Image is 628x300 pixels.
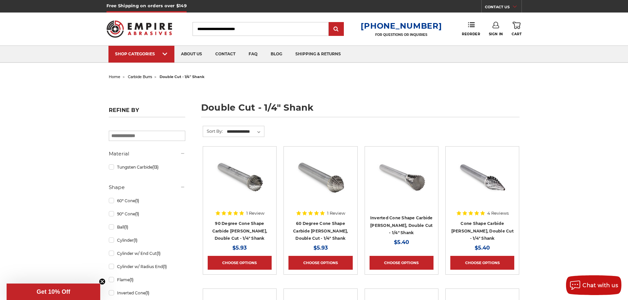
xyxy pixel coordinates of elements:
[99,278,105,285] button: Close teaser
[327,211,345,215] span: 1 Review
[212,221,267,241] a: 90 Degree Cone Shape Carbide [PERSON_NAME], Double Cut - 1/4" Shank
[134,238,137,243] span: (1)
[361,21,442,31] a: [PHONE_NUMBER]
[174,46,209,63] a: about us
[109,161,185,173] a: Tungsten Carbide
[157,251,161,256] span: (1)
[201,103,520,117] h1: double cut - 1/4" shank
[361,33,442,37] p: FOR QUESTIONS OR INQUIRIES
[370,151,434,215] a: SN-3 inverted cone shape carbide burr 1/4" shank
[232,245,247,251] span: $5.93
[109,221,185,233] a: Ball
[246,211,264,215] span: 1 Review
[109,261,185,272] a: Cylinder w/ Radius End
[489,32,503,36] span: Sign In
[330,23,343,36] input: Submit
[456,151,509,204] img: SM-4 pointed cone shape carbide burr 1/4" shank
[288,256,352,270] a: Choose Options
[109,234,185,246] a: Cylinder
[583,282,618,288] span: Chat with us
[109,150,185,158] h5: Material
[106,16,172,42] img: Empire Abrasives
[370,256,434,270] a: Choose Options
[314,245,328,251] span: $5.93
[124,225,128,230] span: (1)
[209,46,242,63] a: contact
[226,127,264,137] select: Sort By:
[115,51,168,56] div: SHOP CATEGORIES
[487,211,509,215] span: 4 Reviews
[135,211,139,216] span: (1)
[128,74,152,79] a: carbide burrs
[109,195,185,206] a: 60° Cone
[163,264,167,269] span: (1)
[145,290,149,295] span: (1)
[109,208,185,220] a: 90° Cone
[394,239,409,245] span: $5.40
[208,151,272,215] a: SK-3 90 degree cone shape carbide burr 1/4" shank
[450,256,514,270] a: Choose Options
[289,46,347,63] a: shipping & returns
[475,245,490,251] span: $5.40
[370,215,433,235] a: Inverted Cone Shape Carbide [PERSON_NAME], Double Cut - 1/4" Shank
[294,151,347,204] img: SJ-3 60 degree cone shape carbide burr 1/4" shank
[109,74,120,79] a: home
[208,256,272,270] a: Choose Options
[293,221,348,241] a: 60 Degree Cone Shape Carbide [PERSON_NAME], Double Cut - 1/4" Shank
[451,221,514,241] a: Cone Shape Carbide [PERSON_NAME], Double Cut - 1/4" Shank
[566,275,621,295] button: Chat with us
[288,151,352,215] a: SJ-3 60 degree cone shape carbide burr 1/4" shank
[135,198,139,203] span: (1)
[485,3,522,13] a: CONTACT US
[109,248,185,259] a: Cylinder w/ End Cut
[462,22,480,36] a: Reorder
[152,165,159,170] span: (13)
[512,22,522,36] a: Cart
[37,288,70,295] span: Get 10% Off
[213,151,266,204] img: SK-3 90 degree cone shape carbide burr 1/4" shank
[7,284,100,300] div: Get 10% OffClose teaser
[242,46,264,63] a: faq
[109,274,185,286] a: Flame
[109,287,185,299] a: Inverted Cone
[203,126,223,136] label: Sort By:
[462,32,480,36] span: Reorder
[264,46,289,63] a: blog
[109,183,185,191] h5: Shape
[160,74,204,79] span: double cut - 1/4" shank
[130,277,134,282] span: (1)
[375,151,428,204] img: SN-3 inverted cone shape carbide burr 1/4" shank
[512,32,522,36] span: Cart
[450,151,514,215] a: SM-4 pointed cone shape carbide burr 1/4" shank
[109,107,185,117] h5: Refine by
